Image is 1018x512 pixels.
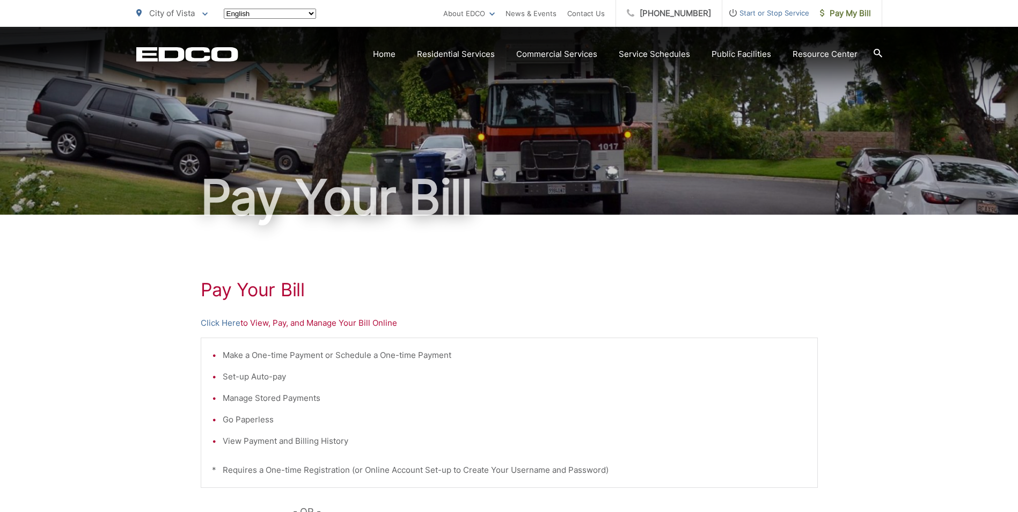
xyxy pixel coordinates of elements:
[223,392,807,405] li: Manage Stored Payments
[201,317,240,330] a: Click Here
[223,413,807,426] li: Go Paperless
[417,48,495,61] a: Residential Services
[373,48,396,61] a: Home
[619,48,690,61] a: Service Schedules
[506,7,556,20] a: News & Events
[443,7,495,20] a: About EDCO
[223,435,807,448] li: View Payment and Billing History
[224,9,316,19] select: Select a language
[149,8,195,18] span: City of Vista
[516,48,597,61] a: Commercial Services
[567,7,605,20] a: Contact Us
[136,47,238,62] a: EDCD logo. Return to the homepage.
[712,48,771,61] a: Public Facilities
[201,279,818,301] h1: Pay Your Bill
[223,349,807,362] li: Make a One-time Payment or Schedule a One-time Payment
[223,370,807,383] li: Set-up Auto-pay
[820,7,871,20] span: Pay My Bill
[212,464,807,477] p: * Requires a One-time Registration (or Online Account Set-up to Create Your Username and Password)
[201,317,818,330] p: to View, Pay, and Manage Your Bill Online
[793,48,858,61] a: Resource Center
[136,171,882,224] h1: Pay Your Bill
